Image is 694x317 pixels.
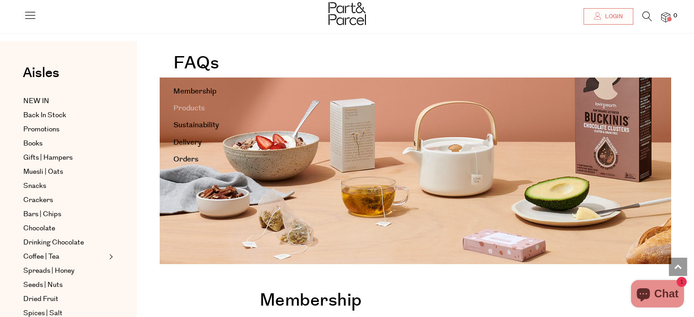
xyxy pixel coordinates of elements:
a: Chocolate [23,223,106,234]
span: Dried Fruit [23,294,58,305]
span: Muesli | Oats [23,166,63,177]
a: Login [584,8,633,25]
a: Bars | Chips [23,209,106,220]
span: 0 [671,12,679,20]
a: Spreads | Honey [23,265,106,276]
span: Gifts | Hampers [23,152,73,163]
a: Aisles [23,66,59,89]
a: Dried Fruit [23,294,106,305]
span: Snacks [23,181,46,192]
span: Promotions [23,124,59,135]
span: Crackers [23,195,53,206]
a: Coffee | Tea [23,251,106,262]
span: NEW IN [23,96,49,107]
span: Back In Stock [23,110,66,121]
img: Part&Parcel [329,2,366,25]
a: Muesli | Oats [23,166,106,177]
a: Books [23,138,106,149]
a: NEW IN [23,96,106,107]
span: Bars | Chips [23,209,61,220]
a: Seeds | Nuts [23,280,106,291]
a: Back In Stock [23,110,106,121]
span: Books [23,138,42,149]
span: Chocolate [23,223,55,234]
button: Expand/Collapse Coffee | Tea [107,251,113,262]
a: Gifts | Hampers [23,152,106,163]
a: Snacks [23,181,106,192]
a: 0 [661,12,670,22]
img: faq-image_1344x_crop_center.png [160,78,671,264]
span: Coffee | Tea [23,251,59,262]
span: Login [603,13,623,21]
a: Drinking Chocolate [23,237,106,248]
span: Aisles [23,63,59,83]
a: Crackers [23,195,106,206]
span: Drinking Chocolate [23,237,84,248]
span: Spreads | Honey [23,265,74,276]
span: Seeds | Nuts [23,280,63,291]
a: Promotions [23,124,106,135]
inbox-online-store-chat: Shopify online store chat [628,280,687,310]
